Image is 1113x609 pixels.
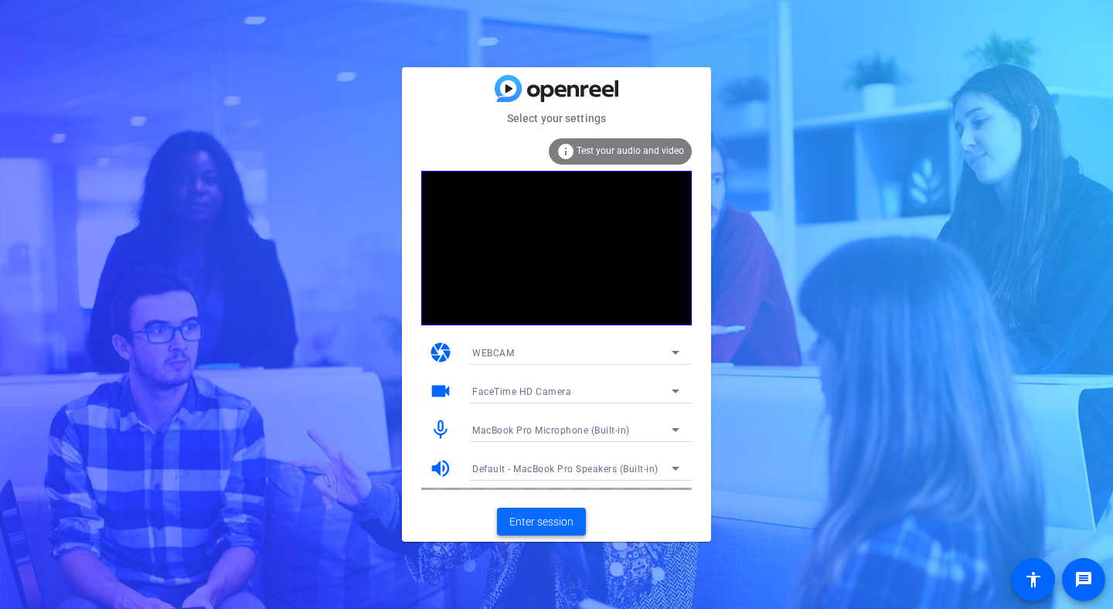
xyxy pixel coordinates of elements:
[429,457,452,480] mat-icon: volume_up
[1024,570,1043,589] mat-icon: accessibility
[497,508,586,536] button: Enter session
[472,464,659,475] span: Default - MacBook Pro Speakers (Built-in)
[472,348,514,359] span: WEBCAM
[429,379,452,403] mat-icon: videocam
[495,75,618,102] img: blue-gradient.svg
[472,386,571,397] span: FaceTime HD Camera
[509,514,574,530] span: Enter session
[1074,570,1093,589] mat-icon: message
[556,142,575,161] mat-icon: info
[402,110,711,127] mat-card-subtitle: Select your settings
[429,341,452,364] mat-icon: camera
[577,145,684,156] span: Test your audio and video
[472,425,630,436] span: MacBook Pro Microphone (Built-in)
[429,418,452,441] mat-icon: mic_none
